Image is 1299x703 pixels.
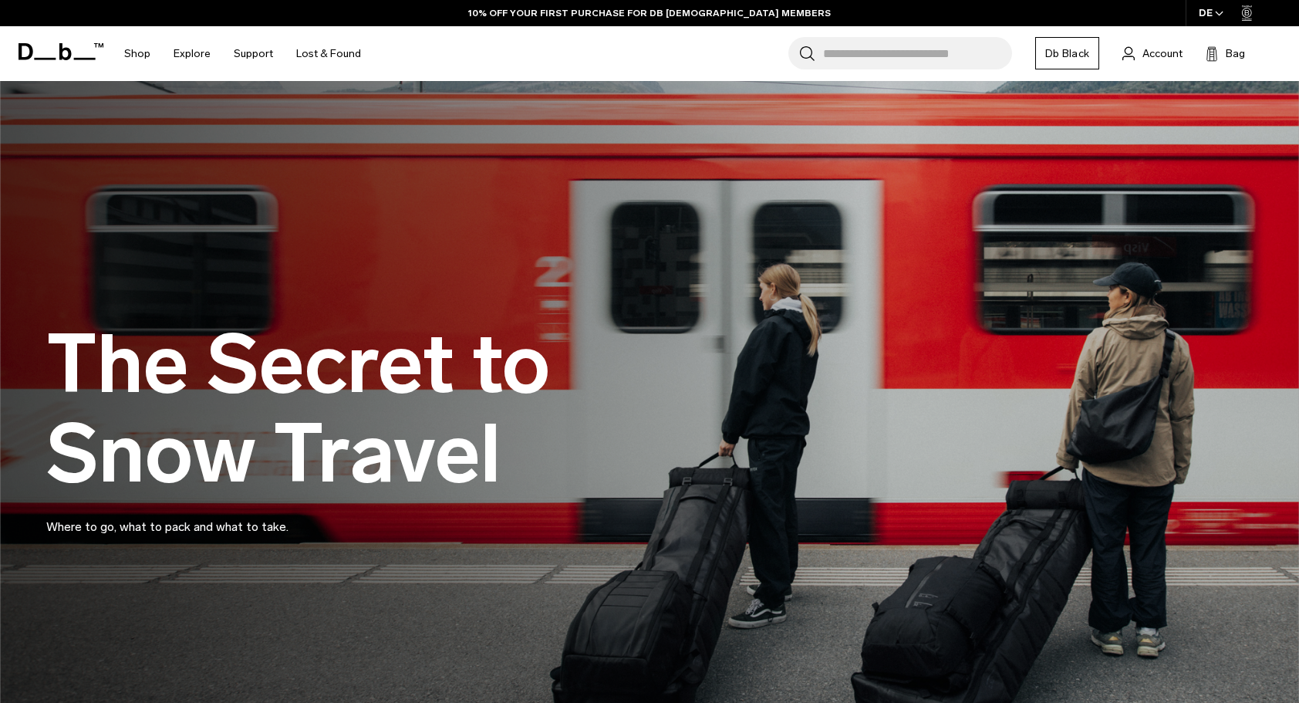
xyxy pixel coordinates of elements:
a: Support [234,26,273,81]
span: Account [1142,46,1183,62]
nav: Main Navigation [113,26,373,81]
h1: The Secret to Snow Travel [46,320,741,499]
button: Bag [1206,44,1245,63]
a: Lost & Found [296,26,361,81]
a: Db Black [1035,37,1099,69]
a: Shop [124,26,150,81]
a: Explore [174,26,211,81]
span: Bag [1226,46,1245,62]
a: 10% OFF YOUR FIRST PURCHASE FOR DB [DEMOGRAPHIC_DATA] MEMBERS [468,6,831,20]
p: Where to go, what to pack and what to take. [46,499,417,536]
a: Account [1122,44,1183,63]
